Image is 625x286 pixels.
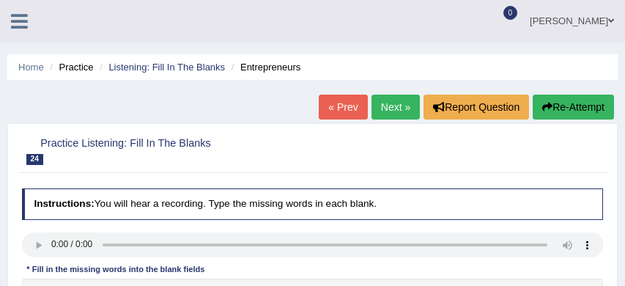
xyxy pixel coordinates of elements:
h2: Practice Listening: Fill In The Blanks [22,134,382,165]
li: Entrepreneurs [228,60,301,74]
button: Report Question [424,95,529,120]
span: 0 [503,6,518,20]
span: 24 [26,154,43,165]
a: Listening: Fill In The Blanks [108,62,225,73]
a: Next » [371,95,420,120]
div: * Fill in the missing words into the blank fields [22,263,210,276]
a: Home [18,62,44,73]
h4: You will hear a recording. Type the missing words in each blank. [22,188,604,219]
li: Practice [46,60,93,74]
b: Instructions: [34,198,94,209]
button: Re-Attempt [533,95,614,120]
a: « Prev [319,95,367,120]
